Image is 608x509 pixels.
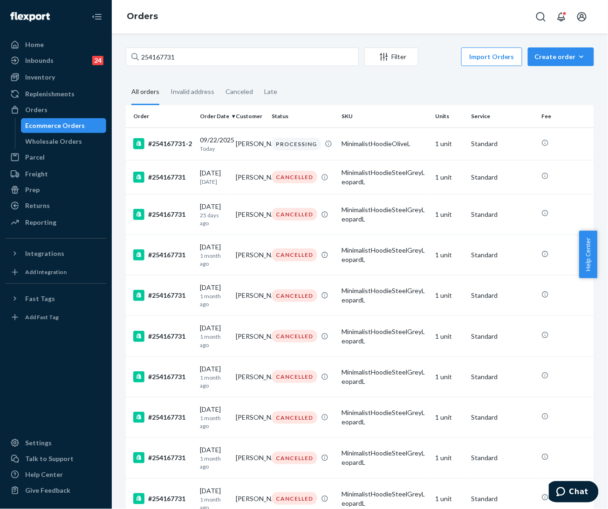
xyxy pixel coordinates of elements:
div: CANCELLED [272,492,317,505]
a: Wholesale Orders [21,134,107,149]
a: Add Fast Tag [6,310,106,325]
div: [DATE] [200,202,228,227]
td: 1 unit [432,234,468,275]
div: 09/22/2025 [200,135,228,153]
p: 1 month ago [200,292,228,308]
div: #254167731 [133,249,192,261]
a: Parcel [6,150,106,165]
div: CANCELLED [272,171,317,183]
td: 1 unit [432,397,468,438]
div: #254167731 [133,371,192,382]
a: Returns [6,198,106,213]
button: Open notifications [552,7,571,26]
div: CANCELLED [272,208,317,221]
a: Help Center [6,467,106,482]
p: Today [200,145,228,153]
div: #254167731 [133,412,192,423]
div: #254167731 [133,290,192,301]
div: PROCESSING [272,138,321,150]
div: MinimalistHoodieSteelGreyLeopardL [342,286,428,305]
iframe: Opens a widget where you can chat to one of our agents [549,481,599,504]
button: Help Center [579,231,597,278]
td: [PERSON_NAME] [232,234,268,275]
div: Home [25,40,44,49]
td: [PERSON_NAME] [232,356,268,397]
td: [PERSON_NAME] [232,127,268,160]
div: [DATE] [200,364,228,389]
div: Wholesale Orders [26,137,82,146]
p: 1 month ago [200,374,228,389]
a: Inbounds24 [6,53,106,68]
td: [PERSON_NAME] [232,397,268,438]
p: Standard [471,332,534,341]
p: 1 month ago [200,414,228,430]
div: 24 [92,56,103,65]
div: Canceled [225,80,253,104]
td: 1 unit [432,275,468,316]
div: MinimalistHoodieSteelGreyLeopardL [342,368,428,386]
p: Standard [471,413,534,422]
button: Give Feedback [6,483,106,498]
td: [PERSON_NAME] [232,438,268,478]
a: Reporting [6,215,106,230]
div: CANCELLED [272,289,317,302]
p: [DATE] [200,178,228,186]
a: Replenishments [6,87,106,101]
div: Talk to Support [25,454,74,463]
a: Home [6,37,106,52]
p: 25 days ago [200,211,228,227]
div: Freight [25,169,48,179]
a: Ecommerce Orders [21,118,107,133]
div: #254167731 [133,172,192,183]
a: Orders [127,11,158,21]
p: Standard [471,494,534,503]
p: Standard [471,139,534,148]
p: Standard [471,173,534,182]
p: Standard [471,453,534,462]
div: MinimalistHoodieSteelGreyLeopardL [342,408,428,427]
th: Order Date [196,105,232,127]
p: Standard [471,250,534,260]
div: [DATE] [200,283,228,308]
td: 1 unit [432,194,468,234]
div: CANCELLED [272,248,317,261]
td: 1 unit [432,127,468,160]
button: Open Search Box [532,7,550,26]
p: 1 month ago [200,455,228,470]
p: 1 month ago [200,252,228,268]
div: MinimalistHoodieSteelGreyLeopardL [342,327,428,346]
td: [PERSON_NAME] [232,275,268,316]
div: MinimalistHoodieSteelGreyLeopardL [342,489,428,508]
div: [DATE] [200,445,228,470]
div: CANCELLED [272,452,317,464]
div: Add Integration [25,268,67,276]
td: 1 unit [432,356,468,397]
div: Customer [236,112,264,120]
div: MinimalistHoodieSteelGreyLeopardL [342,168,428,187]
div: Give Feedback [25,486,70,495]
p: 1 month ago [200,333,228,348]
div: Fast Tags [25,294,55,303]
div: #254167731-2 [133,138,192,149]
th: SKU [338,105,432,127]
button: Open account menu [573,7,591,26]
td: [PERSON_NAME] [232,316,268,356]
button: Close Navigation [88,7,106,26]
button: Import Orders [461,47,522,66]
div: Parcel [25,153,45,162]
div: [DATE] [200,242,228,268]
ol: breadcrumbs [119,3,165,30]
th: Status [268,105,338,127]
div: #254167731 [133,452,192,463]
th: Service [468,105,538,127]
div: [DATE] [200,405,228,430]
div: [DATE] [200,323,228,348]
a: Add Integration [6,265,106,280]
div: Help Center [25,470,63,479]
button: Talk to Support [6,451,106,466]
td: [PERSON_NAME] [232,194,268,234]
div: Reporting [25,218,56,227]
div: Invalid address [171,80,214,104]
a: Settings [6,435,106,450]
